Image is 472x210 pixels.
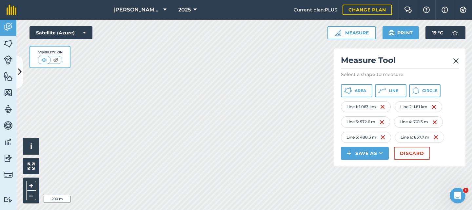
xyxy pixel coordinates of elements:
img: svg+xml;base64,PD94bWwgdmVyc2lvbj0iMS4wIiBlbmNvZGluZz0idXRmLTgiPz4KPCEtLSBHZW5lcmF0b3I6IEFkb2JlIE... [4,104,13,114]
button: Area [341,84,372,97]
span: 19 ° C [432,26,443,39]
p: Select a shape to measure [341,71,459,78]
span: Current plan : PLUS [294,6,337,13]
span: [PERSON_NAME] Farms [113,6,161,14]
img: svg+xml;base64,PD94bWwgdmVyc2lvbj0iMS4wIiBlbmNvZGluZz0idXRmLTgiPz4KPCEtLSBHZW5lcmF0b3I6IEFkb2JlIE... [4,153,13,163]
span: Area [355,88,366,93]
div: Line 1 : 1.063 km [341,101,391,112]
img: svg+xml;base64,PHN2ZyB4bWxucz0iaHR0cDovL3d3dy53My5vcmcvMjAwMC9zdmciIHdpZHRoPSIxNiIgaGVpZ2h0PSIyNC... [433,133,439,141]
img: svg+xml;base64,PHN2ZyB4bWxucz0iaHR0cDovL3d3dy53My5vcmcvMjAwMC9zdmciIHdpZHRoPSI1MCIgaGVpZ2h0PSI0MC... [52,57,60,63]
button: + [26,181,36,191]
span: i [30,142,32,150]
span: 2025 [178,6,191,14]
div: Line 2 : 1.81 km [395,101,442,112]
img: Ruler icon [335,29,341,36]
button: Measure [327,26,376,39]
img: svg+xml;base64,PHN2ZyB4bWxucz0iaHR0cDovL3d3dy53My5vcmcvMjAwMC9zdmciIHdpZHRoPSI1NiIgaGVpZ2h0PSI2MC... [4,39,13,48]
button: Line [375,84,406,97]
div: Line 3 : 572.6 m [341,116,390,127]
img: svg+xml;base64,PHN2ZyB4bWxucz0iaHR0cDovL3d3dy53My5vcmcvMjAwMC9zdmciIHdpZHRoPSIxNCIgaGVpZ2h0PSIyNC... [347,149,351,157]
img: svg+xml;base64,PHN2ZyB4bWxucz0iaHR0cDovL3d3dy53My5vcmcvMjAwMC9zdmciIHdpZHRoPSIxNiIgaGVpZ2h0PSIyNC... [431,103,437,111]
button: Satellite (Azure) [29,26,92,39]
img: svg+xml;base64,PHN2ZyB4bWxucz0iaHR0cDovL3d3dy53My5vcmcvMjAwMC9zdmciIHdpZHRoPSIxNiIgaGVpZ2h0PSIyNC... [432,118,437,126]
img: svg+xml;base64,PD94bWwgdmVyc2lvbj0iMS4wIiBlbmNvZGluZz0idXRmLTgiPz4KPCEtLSBHZW5lcmF0b3I6IEFkb2JlIE... [4,55,13,65]
button: i [23,138,39,155]
div: Line 6 : 837.7 m [395,132,444,143]
div: Visibility: On [38,50,63,55]
img: svg+xml;base64,PHN2ZyB4bWxucz0iaHR0cDovL3d3dy53My5vcmcvMjAwMC9zdmciIHdpZHRoPSIxNiIgaGVpZ2h0PSIyNC... [379,118,384,126]
img: svg+xml;base64,PHN2ZyB4bWxucz0iaHR0cDovL3d3dy53My5vcmcvMjAwMC9zdmciIHdpZHRoPSI1NiIgaGVpZ2h0PSI2MC... [4,71,13,81]
img: svg+xml;base64,PD94bWwgdmVyc2lvbj0iMS4wIiBlbmNvZGluZz0idXRmLTgiPz4KPCEtLSBHZW5lcmF0b3I6IEFkb2JlIE... [4,170,13,179]
img: svg+xml;base64,PD94bWwgdmVyc2lvbj0iMS4wIiBlbmNvZGluZz0idXRmLTgiPz4KPCEtLSBHZW5lcmF0b3I6IEFkb2JlIE... [4,121,13,130]
button: Print [383,26,419,39]
img: svg+xml;base64,PHN2ZyB4bWxucz0iaHR0cDovL3d3dy53My5vcmcvMjAwMC9zdmciIHdpZHRoPSIyMiIgaGVpZ2h0PSIzMC... [453,57,459,65]
img: svg+xml;base64,PHN2ZyB4bWxucz0iaHR0cDovL3d3dy53My5vcmcvMjAwMC9zdmciIHdpZHRoPSI1MCIgaGVpZ2h0PSI0MC... [40,57,48,63]
button: Circle [409,84,441,97]
img: fieldmargin Logo [7,5,16,15]
img: svg+xml;base64,PHN2ZyB4bWxucz0iaHR0cDovL3d3dy53My5vcmcvMjAwMC9zdmciIHdpZHRoPSIxOSIgaGVpZ2h0PSIyNC... [388,29,395,37]
iframe: Intercom live chat [450,188,465,203]
span: Line [389,88,398,93]
a: Change plan [343,5,392,15]
img: A question mark icon [423,7,430,13]
h2: Measure Tool [341,55,459,68]
img: svg+xml;base64,PD94bWwgdmVyc2lvbj0iMS4wIiBlbmNvZGluZz0idXRmLTgiPz4KPCEtLSBHZW5lcmF0b3I6IEFkb2JlIE... [4,197,13,203]
div: Line 4 : 701.3 m [394,116,443,127]
span: Circle [422,88,437,93]
img: svg+xml;base64,PD94bWwgdmVyc2lvbj0iMS4wIiBlbmNvZGluZz0idXRmLTgiPz4KPCEtLSBHZW5lcmF0b3I6IEFkb2JlIE... [448,26,462,39]
img: Four arrows, one pointing top left, one top right, one bottom right and the last bottom left [28,162,35,170]
img: svg+xml;base64,PHN2ZyB4bWxucz0iaHR0cDovL3d3dy53My5vcmcvMjAwMC9zdmciIHdpZHRoPSIxNiIgaGVpZ2h0PSIyNC... [380,133,385,141]
button: Save as [341,147,389,160]
img: svg+xml;base64,PHN2ZyB4bWxucz0iaHR0cDovL3d3dy53My5vcmcvMjAwMC9zdmciIHdpZHRoPSIxNyIgaGVpZ2h0PSIxNy... [442,6,448,14]
img: Two speech bubbles overlapping with the left bubble in the forefront [404,7,412,13]
span: 1 [463,188,468,193]
button: Discard [394,147,430,160]
img: svg+xml;base64,PD94bWwgdmVyc2lvbj0iMS4wIiBlbmNvZGluZz0idXRmLTgiPz4KPCEtLSBHZW5lcmF0b3I6IEFkb2JlIE... [4,22,13,32]
img: svg+xml;base64,PHN2ZyB4bWxucz0iaHR0cDovL3d3dy53My5vcmcvMjAwMC9zdmciIHdpZHRoPSIxNiIgaGVpZ2h0PSIyNC... [380,103,385,111]
img: svg+xml;base64,PD94bWwgdmVyc2lvbj0iMS4wIiBlbmNvZGluZz0idXRmLTgiPz4KPCEtLSBHZW5lcmF0b3I6IEFkb2JlIE... [4,137,13,147]
button: – [26,191,36,200]
button: 19 °C [425,26,465,39]
img: svg+xml;base64,PHN2ZyB4bWxucz0iaHR0cDovL3d3dy53My5vcmcvMjAwMC9zdmciIHdpZHRoPSI1NiIgaGVpZ2h0PSI2MC... [4,88,13,98]
img: A cog icon [459,7,467,13]
div: Line 5 : 488.3 m [341,132,391,143]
